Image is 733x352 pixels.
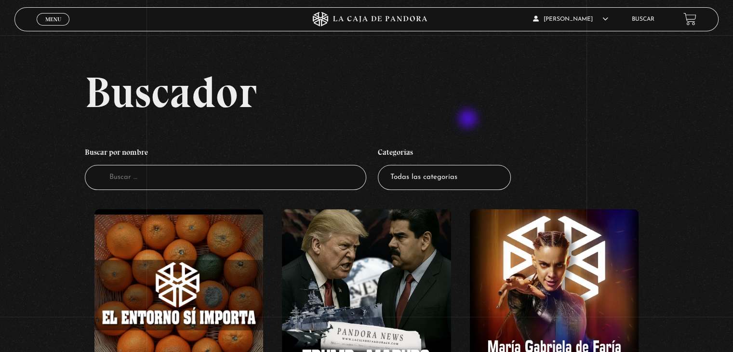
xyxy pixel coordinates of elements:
[683,13,696,26] a: View your shopping cart
[533,16,608,22] span: [PERSON_NAME]
[42,24,65,31] span: Cerrar
[632,16,654,22] a: Buscar
[85,143,366,165] h4: Buscar por nombre
[45,16,61,22] span: Menu
[378,143,511,165] h4: Categorías
[85,70,718,114] h2: Buscador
